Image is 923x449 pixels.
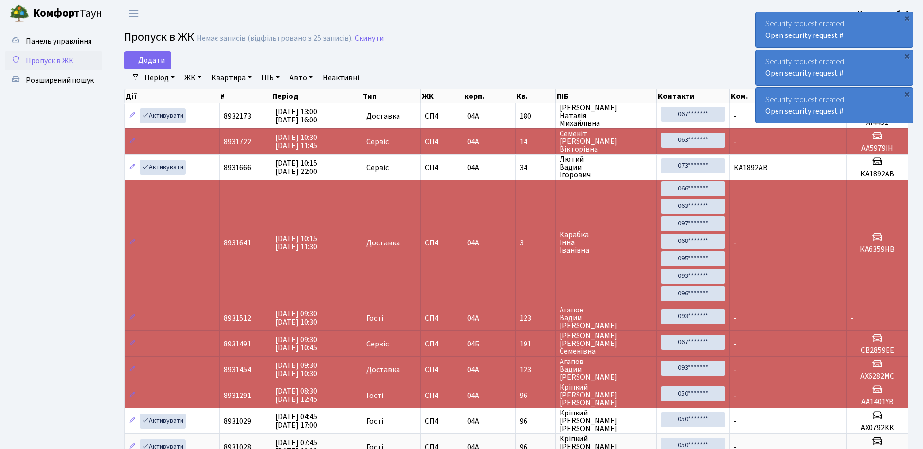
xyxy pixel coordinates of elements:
span: 180 [520,112,551,120]
span: 191 [520,340,551,348]
a: Розширений пошук [5,70,102,90]
span: 04А [467,162,479,173]
th: корп. [463,89,516,103]
span: Доставка [366,366,400,374]
div: Security request created [756,88,913,123]
span: 8931666 [224,162,251,173]
div: × [902,89,912,99]
span: Семеніт [PERSON_NAME] Вікторівна [560,130,652,153]
span: 8931454 [224,364,251,375]
span: Агапов Вадим [PERSON_NAME] [560,306,652,329]
span: 04Б [467,339,480,349]
a: Період [141,69,179,86]
span: - [734,390,737,401]
span: СП4 [425,392,459,399]
span: Гості [366,417,383,425]
h5: АІ4491 [851,118,904,127]
span: 96 [520,392,551,399]
b: Комфорт [33,5,80,21]
span: [DATE] 10:15 [DATE] 22:00 [275,158,317,177]
a: Open security request # [765,106,844,117]
span: 14 [520,138,551,146]
span: 8931512 [224,313,251,324]
span: [DATE] 10:30 [DATE] 11:45 [275,132,317,151]
span: Таун [33,5,102,22]
span: Сервіс [366,340,389,348]
span: [DATE] 09:30 [DATE] 10:30 [275,360,317,379]
span: [DATE] 09:30 [DATE] 10:30 [275,309,317,328]
span: Карабка Інна Іванівна [560,231,652,254]
th: ПІБ [556,89,657,103]
span: 123 [520,314,551,322]
span: 8931722 [224,137,251,147]
span: Лютий Вадим Ігорович [560,155,652,179]
h5: АА1401YB [851,397,904,407]
a: ПІБ [257,69,284,86]
span: 8932173 [224,111,251,121]
th: # [219,89,271,103]
th: Кв. [515,89,555,103]
span: Доставка [366,112,400,120]
a: Неактивні [319,69,363,86]
a: Open security request # [765,30,844,41]
th: Контакти [657,89,730,103]
span: Додати [130,55,165,66]
span: СП4 [425,366,459,374]
a: Активувати [140,414,186,429]
span: 04А [467,364,479,375]
span: 04А [467,390,479,401]
a: Панель управління [5,32,102,51]
h5: КА1892АВ [851,170,904,179]
div: Security request created [756,12,913,47]
a: Консьєрж б. 4. [857,8,911,19]
span: 96 [520,417,551,425]
div: Немає записів (відфільтровано з 25 записів). [197,34,353,43]
span: Пропуск в ЖК [26,55,73,66]
th: Ком. [730,89,847,103]
span: Гості [366,314,383,322]
span: 34 [520,164,551,172]
a: Активувати [140,108,186,123]
span: СП4 [425,164,459,172]
span: Розширений пошук [26,75,94,86]
span: - [734,313,737,324]
span: СП4 [425,417,459,425]
span: СП4 [425,314,459,322]
span: [DATE] 13:00 [DATE] 16:00 [275,106,317,125]
a: Квартира [207,69,255,86]
span: 3 [520,239,551,247]
span: СП4 [425,138,459,146]
span: - [734,416,737,427]
span: Кріпкий [PERSON_NAME] [PERSON_NAME] [560,383,652,407]
span: - [851,313,853,324]
span: [PERSON_NAME] [PERSON_NAME] Семенівна [560,332,652,355]
button: Переключити навігацію [122,5,146,21]
a: ЖК [181,69,205,86]
span: 8931491 [224,339,251,349]
a: Додати [124,51,171,69]
span: СП4 [425,239,459,247]
span: 04А [467,313,479,324]
a: Авто [286,69,317,86]
span: 04А [467,111,479,121]
span: 8931291 [224,390,251,401]
span: [DATE] 10:15 [DATE] 11:30 [275,233,317,252]
img: logo.png [10,4,29,23]
span: 8931641 [224,238,251,248]
span: СП4 [425,340,459,348]
span: - [734,238,737,248]
span: 04А [467,238,479,248]
span: Сервіс [366,138,389,146]
span: - [734,111,737,121]
div: × [902,51,912,61]
th: Тип [362,89,420,103]
span: [DATE] 04:45 [DATE] 17:00 [275,412,317,431]
a: Пропуск в ЖК [5,51,102,70]
span: Панель управління [26,36,91,47]
span: СП4 [425,112,459,120]
span: Пропуск в ЖК [124,29,194,46]
h5: КА6359НВ [851,245,904,254]
span: Гості [366,392,383,399]
span: Сервіс [366,164,389,172]
th: Період [271,89,362,103]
